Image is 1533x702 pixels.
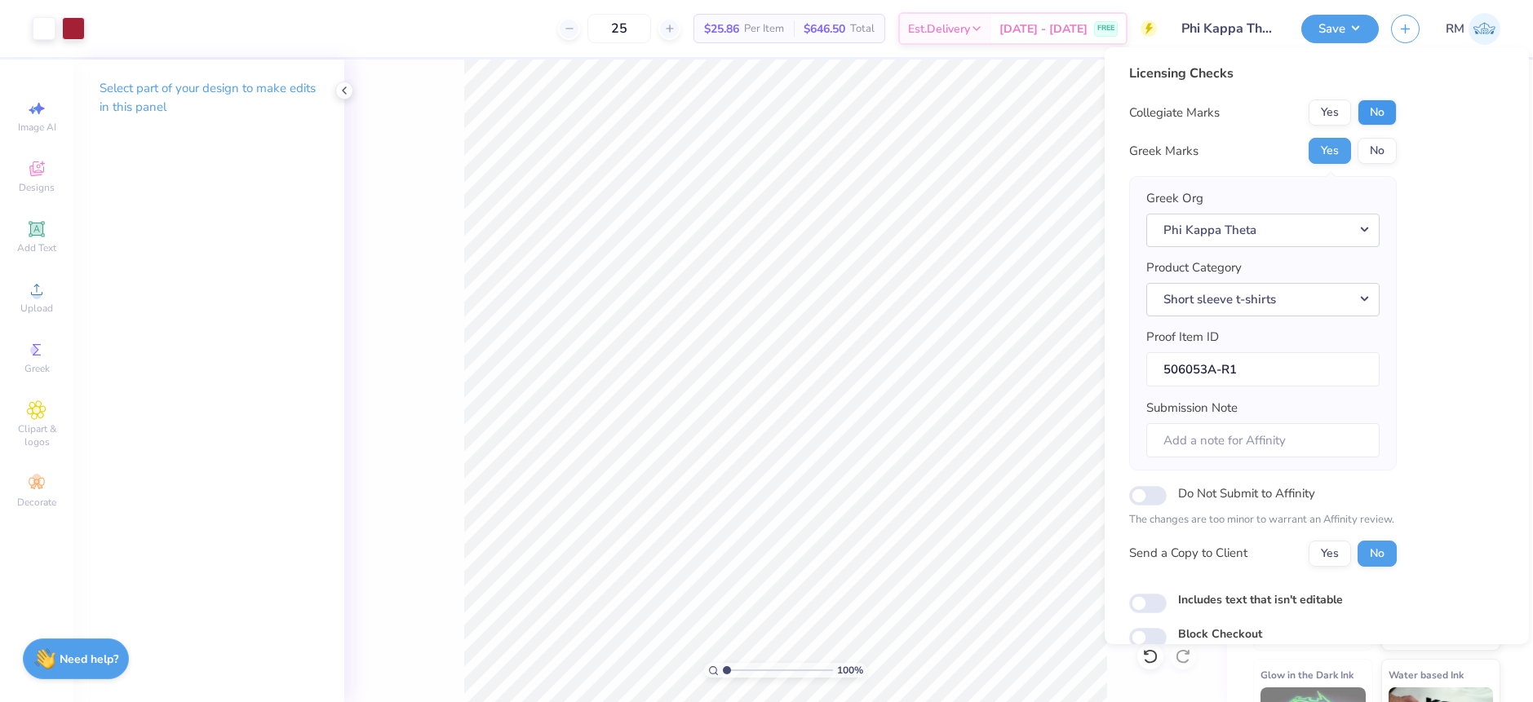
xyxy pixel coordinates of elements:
[1146,258,1242,277] label: Product Category
[17,241,56,254] span: Add Text
[19,181,55,194] span: Designs
[837,663,863,678] span: 100 %
[1309,138,1351,164] button: Yes
[1261,666,1354,683] span: Glow in the Dark Ink
[999,20,1088,38] span: [DATE] - [DATE]
[1097,23,1114,34] span: FREE
[1146,328,1219,347] label: Proof Item ID
[8,422,65,448] span: Clipart & logos
[1146,214,1380,247] button: Phi Kappa Theta
[18,121,56,134] span: Image AI
[1309,99,1351,126] button: Yes
[804,20,845,38] span: $646.50
[1358,138,1397,164] button: No
[24,362,50,375] span: Greek
[1178,625,1262,642] label: Block Checkout
[1309,541,1351,567] button: Yes
[1146,189,1203,208] label: Greek Org
[1146,399,1238,417] label: Submission Note
[60,651,118,667] strong: Need help?
[1178,591,1343,608] label: Includes text that isn't editable
[1358,541,1397,567] button: No
[587,14,651,43] input: – –
[1178,483,1315,504] label: Do Not Submit to Affinity
[1446,20,1464,38] span: RM
[744,20,784,38] span: Per Item
[1389,666,1464,683] span: Water based Ink
[1129,104,1220,122] div: Collegiate Marks
[908,20,970,38] span: Est. Delivery
[1446,13,1500,45] a: RM
[1129,64,1397,83] div: Licensing Checks
[1301,15,1379,43] button: Save
[1146,423,1380,458] input: Add a note for Affinity
[850,20,875,38] span: Total
[1146,283,1380,316] button: Short sleeve t-shirts
[100,79,318,117] p: Select part of your design to make edits in this panel
[1129,544,1247,563] div: Send a Copy to Client
[1129,512,1397,528] p: The changes are too minor to warrant an Affinity review.
[17,496,56,509] span: Decorate
[1469,13,1500,45] img: Roberta Manuel
[20,302,53,315] span: Upload
[704,20,739,38] span: $25.86
[1169,12,1289,45] input: Untitled Design
[1129,142,1198,161] div: Greek Marks
[1358,99,1397,126] button: No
